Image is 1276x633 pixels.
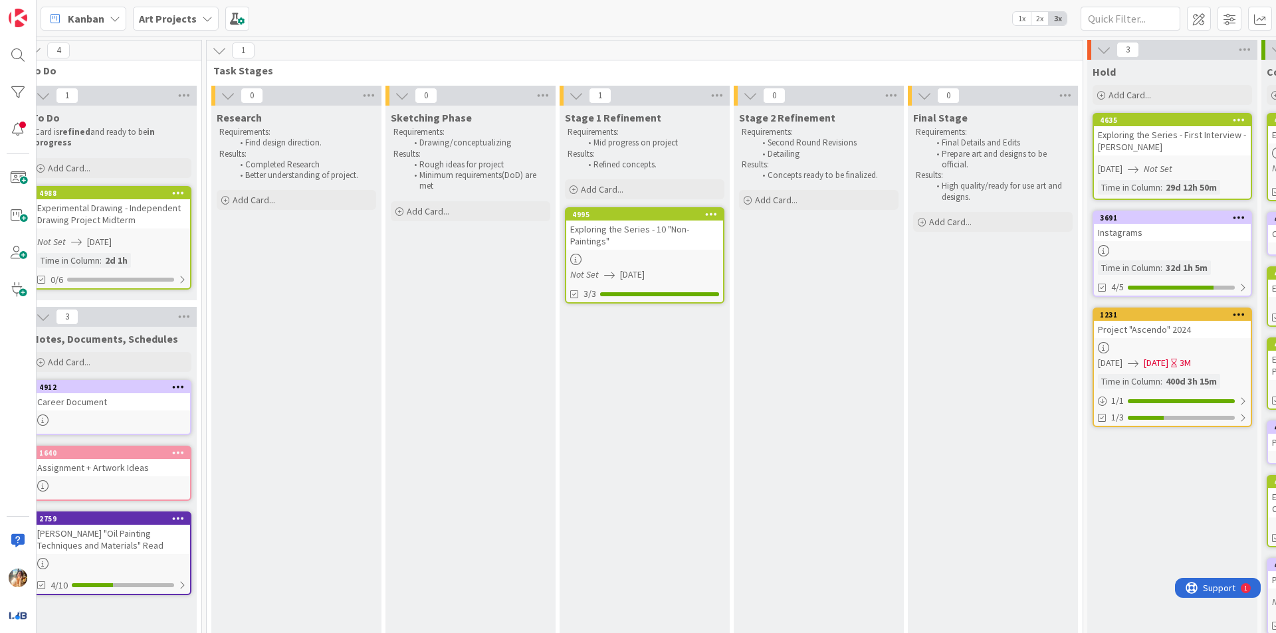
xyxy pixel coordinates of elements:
span: 3x [1049,12,1067,25]
div: Exploring the Series - 10 "Non-Paintings" [566,221,723,250]
span: Add Card... [581,183,623,195]
p: Requirements: [742,127,896,137]
span: Hold [1093,65,1116,78]
span: Add Card... [929,216,972,228]
li: Refined concepts. [581,159,722,170]
p: Results: [393,149,548,159]
div: 2d 1h [102,253,131,268]
p: Results: [916,170,1070,181]
span: Research [217,111,262,124]
i: Not Set [37,236,66,248]
div: 4988Experimental Drawing - Independent Drawing Project Midterm [33,187,190,228]
div: Assignment + Artwork Ideas [33,459,190,476]
span: : [1160,180,1162,195]
p: Requirements: [393,127,548,137]
div: 3691 [1094,212,1251,224]
span: Support [28,2,60,18]
div: 3691Instagrams [1094,212,1251,241]
span: : [100,253,102,268]
img: JF [9,569,27,587]
span: [DATE] [1098,162,1122,176]
p: Card is and ready to be [35,127,189,149]
span: 3 [1116,42,1139,58]
li: Drawing/conceptualizing [407,137,548,148]
span: 1/3 [1111,410,1124,424]
li: Find design direction. [233,137,374,148]
span: Notes, Documents, Schedules [32,332,178,345]
div: 4635 [1100,116,1251,125]
span: 1 [56,88,78,104]
div: 400d 3h 15m [1162,374,1220,389]
li: Concepts ready to be finalized. [755,170,897,181]
span: Sketching Phase [391,111,472,124]
li: Detailing [755,149,897,159]
div: 4912Career Document [33,381,190,410]
div: 4995 [566,209,723,221]
div: 2759[PERSON_NAME] "Oil Painting Techniques and Materials" Read [33,513,190,554]
span: Add Card... [48,356,90,368]
b: Art Projects [139,12,197,25]
span: 4/10 [51,579,68,592]
li: High quality/ready for use art and designs. [929,181,1071,203]
div: 4995 [572,210,723,219]
span: [DATE] [87,235,112,249]
span: Stage 1 Refinement [565,111,661,124]
i: Not Set [570,268,599,280]
span: 0/6 [51,273,63,287]
span: 0 [763,88,786,104]
span: 1 [232,43,255,58]
span: To Do [29,64,185,77]
li: Final Details and Edits [929,137,1071,148]
div: 1640 [33,447,190,459]
div: 4995Exploring the Series - 10 "Non-Paintings" [566,209,723,250]
i: Not Set [1144,163,1172,175]
div: 1231Project "Ascendo" 2024 [1094,309,1251,338]
span: 3 [56,309,78,325]
span: 0 [937,88,960,104]
span: [DATE] [1098,356,1122,370]
span: 4/5 [1111,280,1124,294]
div: [PERSON_NAME] "Oil Painting Techniques and Materials" Read [33,525,190,554]
li: Better understanding of project. [233,170,374,181]
li: Completed Research [233,159,374,170]
div: 32d 1h 5m [1162,260,1211,275]
li: Minimum requirements(DoD) are met [407,170,548,192]
span: Add Card... [233,194,275,206]
span: 2x [1031,12,1049,25]
span: Stage 2 Refinement [739,111,835,124]
img: avatar [9,606,27,624]
p: Results: [742,159,896,170]
li: Mid progress on project [581,137,722,148]
span: Add Card... [755,194,797,206]
span: : [1160,260,1162,275]
p: Requirements: [219,127,373,137]
div: 29d 12h 50m [1162,180,1220,195]
p: Results: [568,149,722,159]
p: Results: [219,149,373,159]
div: 4912 [39,383,190,392]
strong: refined [59,126,90,137]
div: 3691 [1100,213,1251,223]
span: Add Card... [407,205,449,217]
span: 4 [47,43,70,58]
span: : [1160,374,1162,389]
li: Prepare art and designs to be official. [929,149,1071,171]
div: 2759 [39,514,190,523]
div: 1640Assignment + Artwork Ideas [33,447,190,476]
img: Visit kanbanzone.com [9,9,27,27]
p: Requirements: [568,127,722,137]
div: Time in Column [1098,374,1160,389]
span: [DATE] [1144,356,1168,370]
div: 1640 [39,448,190,458]
div: 1231 [1100,310,1251,319]
div: 4912 [33,381,190,393]
div: 4635 [1094,114,1251,126]
span: Task Stages [213,64,1066,77]
div: 2759 [33,513,190,525]
span: Final Stage [913,111,968,124]
span: Add Card... [48,162,90,174]
div: 4635Exploring the Series - First Interview - [PERSON_NAME] [1094,114,1251,155]
div: 3M [1180,356,1191,370]
span: 0 [415,88,437,104]
span: 0 [241,88,263,104]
